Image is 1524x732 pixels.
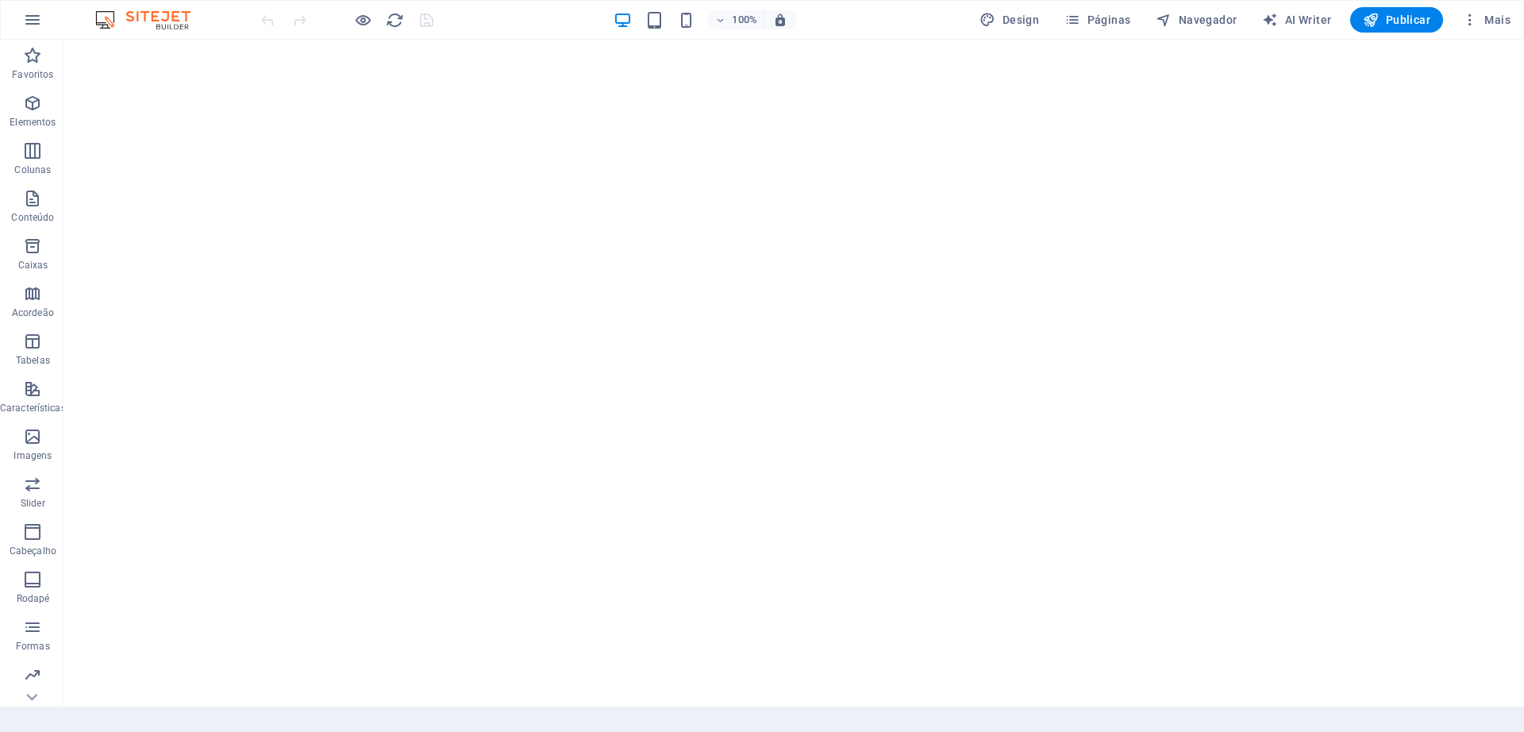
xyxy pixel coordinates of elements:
p: Caixas [18,259,48,272]
p: Colunas [14,164,51,176]
p: Favoritos [12,68,53,81]
img: Editor Logo [91,10,210,29]
button: Design [973,7,1045,33]
span: Páginas [1064,12,1130,28]
span: Navegador [1156,12,1237,28]
button: Clique aqui para sair do modo de visualização e continuar editando [353,10,372,29]
i: Ao redimensionar, ajusta automaticamente o nível de zoom para caber no dispositivo escolhido. [773,13,787,27]
button: AI Writer [1256,7,1337,33]
button: Páginas [1058,7,1137,33]
p: Tabelas [16,354,50,367]
i: Recarregar página [386,11,404,29]
button: Navegador [1149,7,1243,33]
p: Slider [21,497,45,510]
button: reload [385,10,404,29]
h6: 100% [732,10,757,29]
button: Mais [1456,7,1517,33]
button: Publicar [1350,7,1443,33]
p: Elementos [10,116,56,129]
p: Cabeçalho [10,545,56,557]
span: AI Writer [1262,12,1331,28]
p: Formas [16,640,50,653]
span: Design [979,12,1039,28]
button: 100% [708,10,764,29]
div: Design (Ctrl+Alt+Y) [973,7,1045,33]
p: Conteúdo [11,211,54,224]
p: Rodapé [17,592,50,605]
span: Publicar [1363,12,1430,28]
p: Imagens [13,449,52,462]
p: Acordeão [12,306,54,319]
span: Mais [1462,12,1511,28]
